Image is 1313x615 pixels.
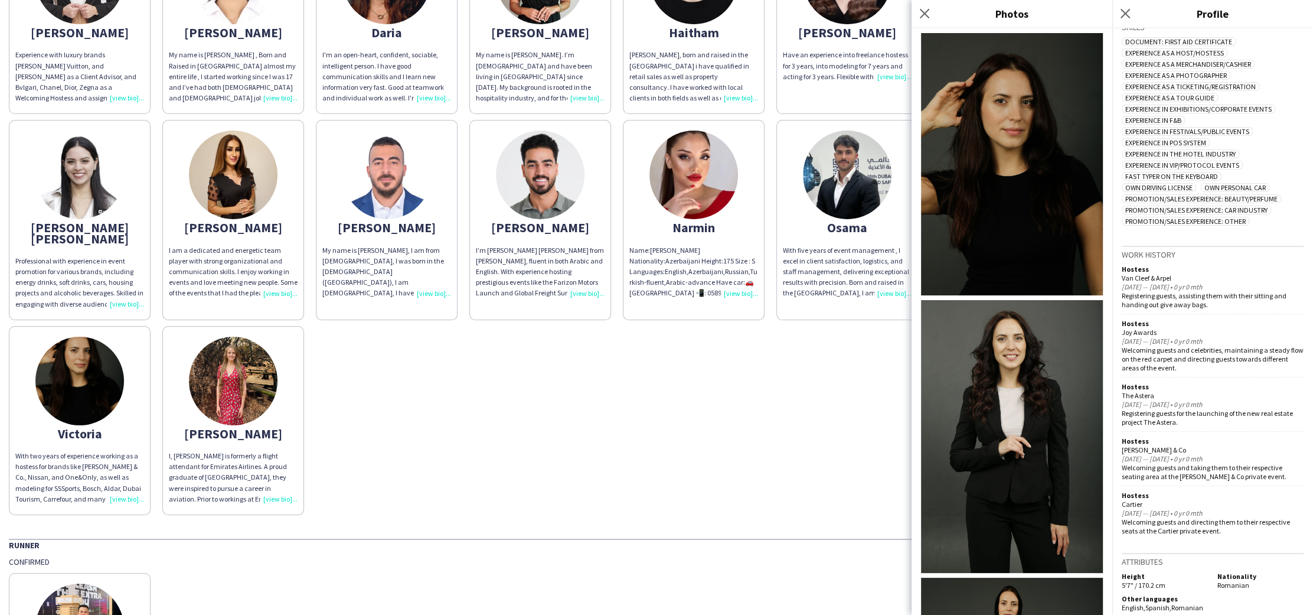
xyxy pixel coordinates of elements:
div: Professional with experience in event promotion for various brands, including energy drinks, soft... [15,256,144,310]
img: thumb-66b0ada171ffb.jpeg [35,131,124,219]
div: Confirmed [9,557,1304,567]
div: Welcoming guests and celebrities, maintaining a steady flow on the red carpet and directing guest... [1122,346,1304,372]
span: 5'7" / 170.2 cm [1122,581,1165,590]
h3: Attributes [1122,557,1304,567]
div: I'm an open-heart, confident, sociable, intelligent person. I have good communication skills and ... [322,50,451,103]
span: Experience as a Tour Guide [1122,93,1218,102]
div: [PERSON_NAME] [169,222,298,233]
div: The Astera [1122,391,1304,400]
div: [PERSON_NAME] [169,27,298,38]
h5: Nationality [1217,572,1304,581]
h3: Photos [912,6,1112,21]
div: Welcoming guests and taking them to their respective seating area at the [PERSON_NAME] & Co priva... [1122,463,1304,481]
div: My name is [PERSON_NAME]. I’m [DEMOGRAPHIC_DATA] and have been living in [GEOGRAPHIC_DATA] since ... [476,50,605,103]
div: I, [PERSON_NAME] is formerly a flight attendant for Emirates Airlines. A proud graduate of [GEOGR... [169,451,298,505]
div: Victoria [15,428,144,439]
img: Crew photo 887415 [921,300,1103,573]
div: Osama [783,222,912,233]
div: With two years of experience working as a hostess for brands like [PERSON_NAME] & Co., Nissan, an... [15,451,144,505]
div: Registering guests for the launching of the new real estate project The Astera. [1122,409,1304,427]
div: My name is [PERSON_NAME] , Born and Raised in [GEOGRAPHIC_DATA] almost my entire life , I started... [169,50,298,103]
div: Have an experience into freelance hostess for 3 years, into modeling for 7 years and acting for 3... [783,50,912,82]
h3: Work history [1122,249,1304,260]
div: [PERSON_NAME] [476,222,605,233]
span: Document: First Aid Certificate [1122,37,1236,46]
div: [PERSON_NAME] & Co [1122,445,1304,454]
span: Experience in POS System [1122,138,1210,147]
span: Experience in VIP/Protocol Events [1122,161,1243,170]
span: Experience in The Hotel Industry [1122,149,1239,158]
span: Experience as a Merchandiser/Cashier [1122,60,1255,69]
img: thumb-8153b311-7d44-4e1d-afb8-8fd4f1f56fe2.jpg [189,337,277,425]
span: Promotion/Sales Experience: Beauty/Perfume [1122,194,1281,203]
div: [PERSON_NAME] [476,27,605,38]
div: Joy Awards [1122,328,1304,337]
div: [PERSON_NAME] [783,27,912,38]
h3: Profile [1112,6,1313,21]
div: [DATE] — [DATE] • 0 yr 0 mth [1122,454,1304,463]
div: Welcoming guests and directing them to their respective seats at the Cartier private event. [1122,518,1304,535]
span: Experience in F&B [1122,116,1185,125]
div: [PERSON_NAME] [322,222,451,233]
div: Runner [9,539,1304,551]
div: Hostess [1122,437,1304,445]
div: [DATE] — [DATE] • 0 yr 0 mth [1122,509,1304,518]
span: Experience as a Photographer [1122,71,1230,80]
div: Daria [322,27,451,38]
span: Romanian [1217,581,1249,590]
span: Own Driving License [1122,183,1196,192]
span: Experience as a Ticketing/Registration [1122,82,1259,91]
div: Hostess [1122,319,1304,328]
div: I’m [PERSON_NAME] [PERSON_NAME] from [PERSON_NAME], fluent in both Arabic and English. With exper... [476,245,605,299]
span: English , [1122,603,1145,612]
span: Experience in Festivals/Public Events [1122,127,1253,136]
span: Fast Typer on the Keyboard [1122,172,1221,181]
img: thumb-65ce6cfc2f300.jpg [189,131,277,219]
div: [DATE] — [DATE] • 0 yr 0 mth [1122,337,1304,346]
div: [DATE] — [DATE] • 0 yr 0 mth [1122,282,1304,291]
span: Spanish , [1145,603,1171,612]
div: [PERSON_NAME] [169,428,298,439]
h5: Other languages [1122,594,1208,603]
span: Promotion/Sales Experience: Car Industry [1122,206,1271,214]
div: Cartier [1122,500,1304,509]
span: Own Personal Car [1201,183,1269,192]
img: thumb-685027344ef7c.jpeg [496,131,584,219]
div: [PERSON_NAME] [PERSON_NAME] [15,222,144,243]
img: thumb-340cfb1d-0afc-4cb5-ac3e-3ed2b380c891.jpg [35,337,124,425]
h5: Height [1122,572,1208,581]
div: [DATE] — [DATE] • 0 yr 0 mth [1122,400,1304,409]
div: Hostess [1122,491,1304,500]
span: Experience as a Host/Hostess [1122,48,1227,57]
div: Registering guests, assisting them with their sitting and handing out give away bags. [1122,291,1304,309]
img: thumb-6577025448828.jpg [342,131,431,219]
div: [PERSON_NAME], born and raised in the [GEOGRAPHIC_DATA] i have qualified in retail sales as well ... [629,50,758,103]
div: [PERSON_NAME] [15,27,144,38]
div: Experience with luxury brands [PERSON_NAME] Vuitton, and [PERSON_NAME] as a Client Advisor, and B... [15,50,144,103]
div: Hostess [1122,382,1304,391]
div: Narmin [629,222,758,233]
span: Experience in Exhibitions/Corporate Events [1122,105,1275,113]
img: Crew photo 0 [921,33,1103,295]
div: I am a dedicated and energetic team player with strong organizational and communication skills. I... [169,245,298,299]
div: Hostess [1122,265,1304,274]
img: thumb-6570951b4b34b.jpeg [649,131,738,219]
img: thumb-680fa1ea52b11.jpeg [803,131,891,219]
div: Haitham [629,27,758,38]
div: Name:[PERSON_NAME] Nationality:Azerbaijani Height:175 Size : S Languages:English,Azerbaijani,Russ... [629,245,758,299]
span: Romanian [1171,603,1203,612]
div: With five years of event management , I excel in client satisfaction, logistics, and staff manage... [783,245,912,299]
div: My name is [PERSON_NAME], I am from [DEMOGRAPHIC_DATA], I was born in the [DEMOGRAPHIC_DATA] ([GE... [322,245,451,299]
span: Promotion/Sales Experience: Other [1122,217,1249,226]
div: Van Cleef & Arpel [1122,274,1304,282]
